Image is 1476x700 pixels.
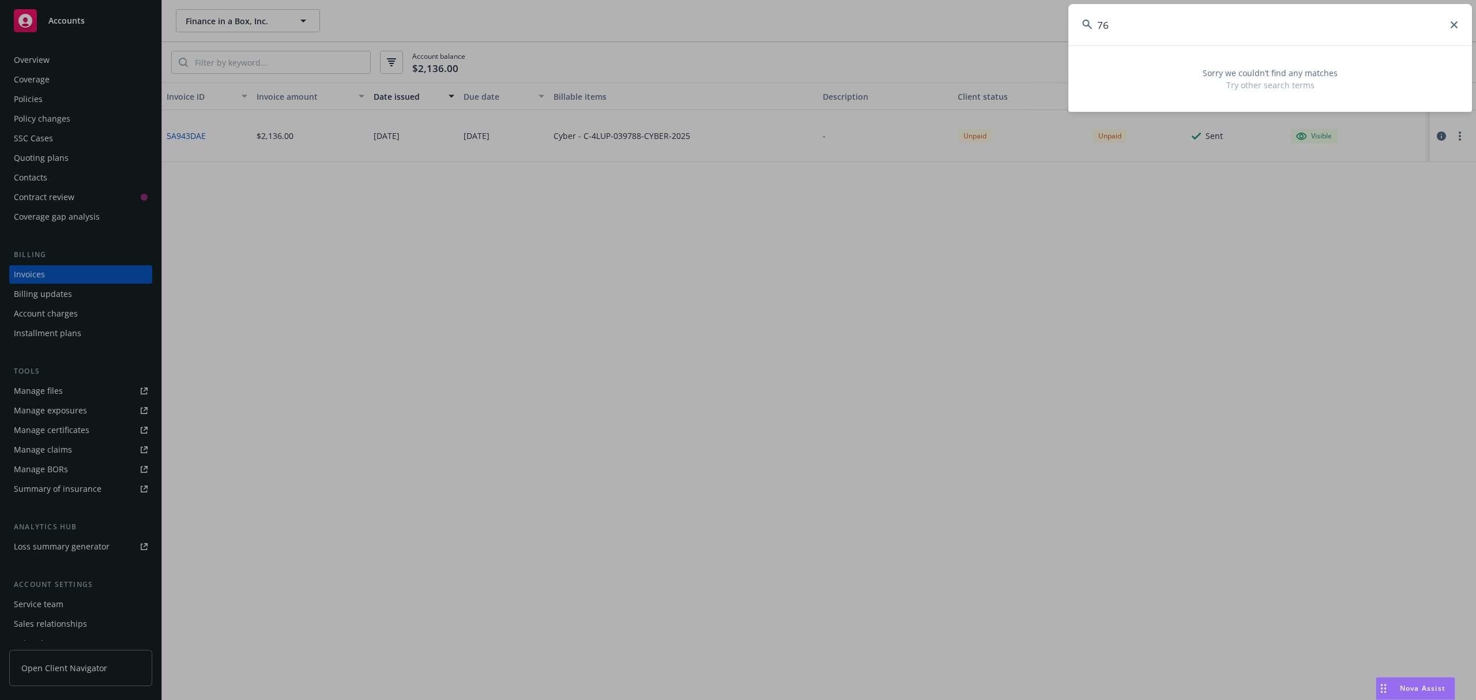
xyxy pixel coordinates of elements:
span: Nova Assist [1400,683,1445,693]
input: Search... [1068,4,1472,46]
button: Nova Assist [1376,677,1455,700]
span: Try other search terms [1082,79,1458,91]
span: Sorry we couldn’t find any matches [1082,67,1458,79]
div: Drag to move [1376,678,1391,699]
